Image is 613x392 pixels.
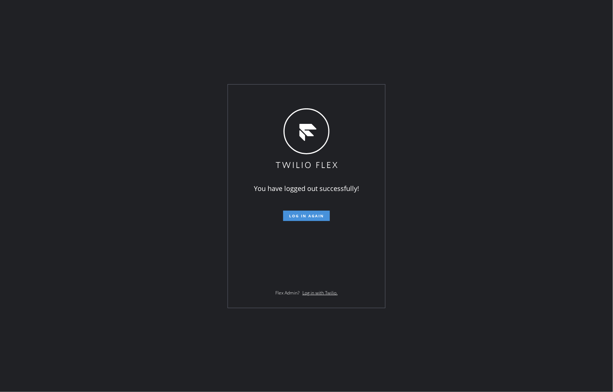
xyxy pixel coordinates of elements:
[302,290,338,296] a: Log in with Twilio.
[254,184,359,193] span: You have logged out successfully!
[289,213,324,218] span: Log in again
[275,290,299,296] span: Flex Admin?
[283,211,330,221] button: Log in again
